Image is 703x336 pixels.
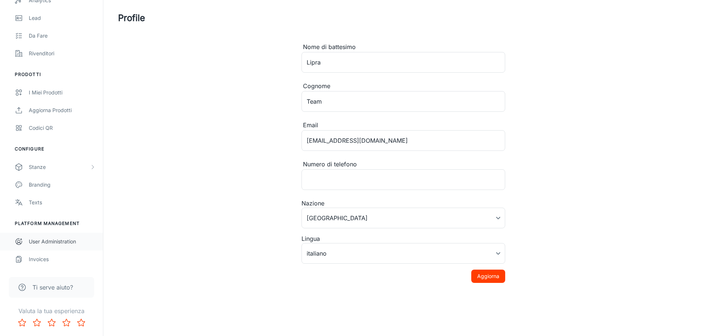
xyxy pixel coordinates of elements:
p: Valuta la tua esperienza [6,306,97,315]
button: Rate 3 star [44,315,59,330]
h1: Profile [118,11,145,25]
div: Email [301,121,505,130]
button: Rate 1 star [15,315,30,330]
div: Codici QR [29,124,96,132]
div: Nome di battesimo [301,42,505,52]
span: Ti serve aiuto? [32,283,73,292]
div: [GEOGRAPHIC_DATA] [301,208,505,228]
div: Texts [29,198,96,207]
button: Rate 5 star [74,315,89,330]
div: Stanze [29,163,90,171]
div: Lead [29,14,96,22]
div: Nazione [301,199,505,208]
div: Cognome [301,82,505,91]
div: Numero di telefono [301,160,505,169]
div: Invoices [29,255,96,263]
div: Branding [29,181,96,189]
div: italiano [301,243,505,264]
div: I miei prodotti [29,89,96,97]
div: Lingua [301,234,505,243]
button: Rate 2 star [30,315,44,330]
div: Da fare [29,32,96,40]
button: Aggiorna [471,270,505,283]
div: User Administration [29,238,96,246]
div: Rivenditori [29,49,96,58]
div: Aggiorna prodotti [29,106,96,114]
button: Rate 4 star [59,315,74,330]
